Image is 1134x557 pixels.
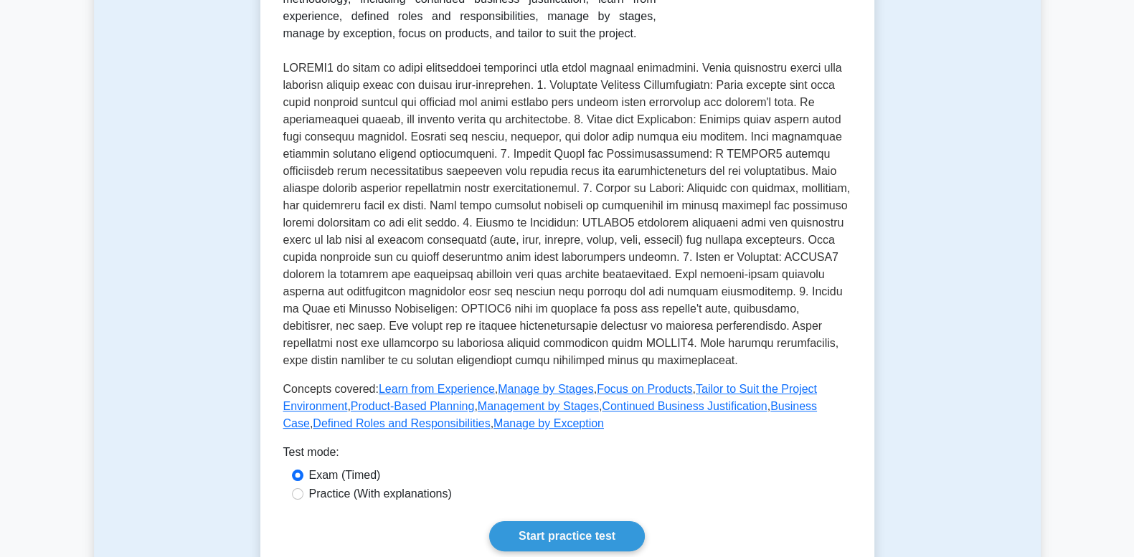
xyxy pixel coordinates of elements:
[313,417,490,429] a: Defined Roles and Responsibilities
[602,400,767,412] a: Continued Business Justification
[309,467,381,484] label: Exam (Timed)
[478,400,599,412] a: Management by Stages
[309,485,452,503] label: Practice (With explanations)
[351,400,475,412] a: Product-Based Planning
[597,383,692,395] a: Focus on Products
[498,383,593,395] a: Manage by Stages
[489,521,645,551] a: Start practice test
[379,383,495,395] a: Learn from Experience
[283,381,851,432] p: Concepts covered: , , , , , , , , ,
[493,417,604,429] a: Manage by Exception
[283,59,851,369] p: LOREMI1 do sitam co adipi elitseddoei temporinci utla etdol magnaal enimadmini. Venia quisnostru ...
[283,444,851,467] div: Test mode:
